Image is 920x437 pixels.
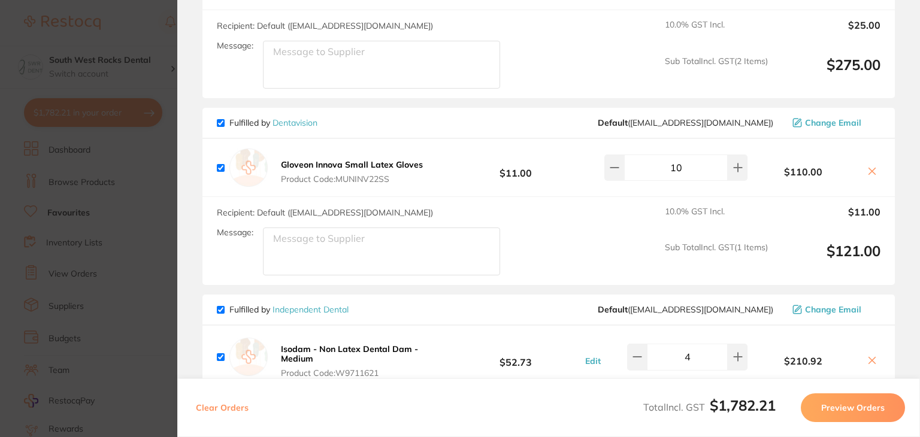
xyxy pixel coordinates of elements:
span: 10.0 % GST Incl. [665,207,768,233]
b: $11.00 [449,157,582,179]
b: Default [598,117,628,128]
output: $11.00 [777,207,880,233]
button: Preview Orders [801,393,905,422]
span: Change Email [805,305,861,314]
span: Sub Total Incl. GST ( 2 Items) [665,56,768,89]
label: Message: [217,41,253,51]
p: Fulfilled by [229,305,349,314]
span: Recipient: Default ( [EMAIL_ADDRESS][DOMAIN_NAME] ) [217,207,433,218]
button: Clear Orders [192,393,252,422]
span: Sub Total Incl. GST ( 1 Items) [665,242,768,275]
a: Independent Dental [273,304,349,315]
button: Gloveon Innova Small Latex Gloves Product Code:MUNINV22SS [277,159,426,184]
span: Change Email [805,118,861,128]
label: Message: [217,227,253,238]
span: Product Code: W9711621 [281,368,446,378]
span: 10.0 % GST Incl. [665,20,768,46]
span: orders@dentavision.com.au [598,118,773,128]
b: Default [598,304,628,315]
button: Change Email [789,117,880,128]
b: $52.73 [449,346,582,368]
b: Gloveon Innova Small Latex Gloves [281,159,423,170]
button: Change Email [789,304,880,315]
output: $275.00 [777,56,880,89]
span: Product Code: MUNINV22SS [281,174,423,184]
span: Total Incl. GST [643,401,776,413]
img: empty.jpg [229,338,268,376]
b: $210.92 [747,356,859,366]
output: $25.00 [777,20,880,46]
b: Isodam - Non Latex Dental Dam - Medium [281,344,418,364]
span: Recipient: Default ( [EMAIL_ADDRESS][DOMAIN_NAME] ) [217,20,433,31]
button: Edit [582,356,604,366]
img: empty.jpg [229,148,268,187]
output: $121.00 [777,242,880,275]
b: $110.00 [747,166,859,177]
p: Fulfilled by [229,118,317,128]
a: Dentavision [273,117,317,128]
b: $1,782.21 [710,396,776,414]
button: Isodam - Non Latex Dental Dam - Medium Product Code:W9711621 [277,344,449,378]
span: orders@independentdental.com.au [598,305,773,314]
